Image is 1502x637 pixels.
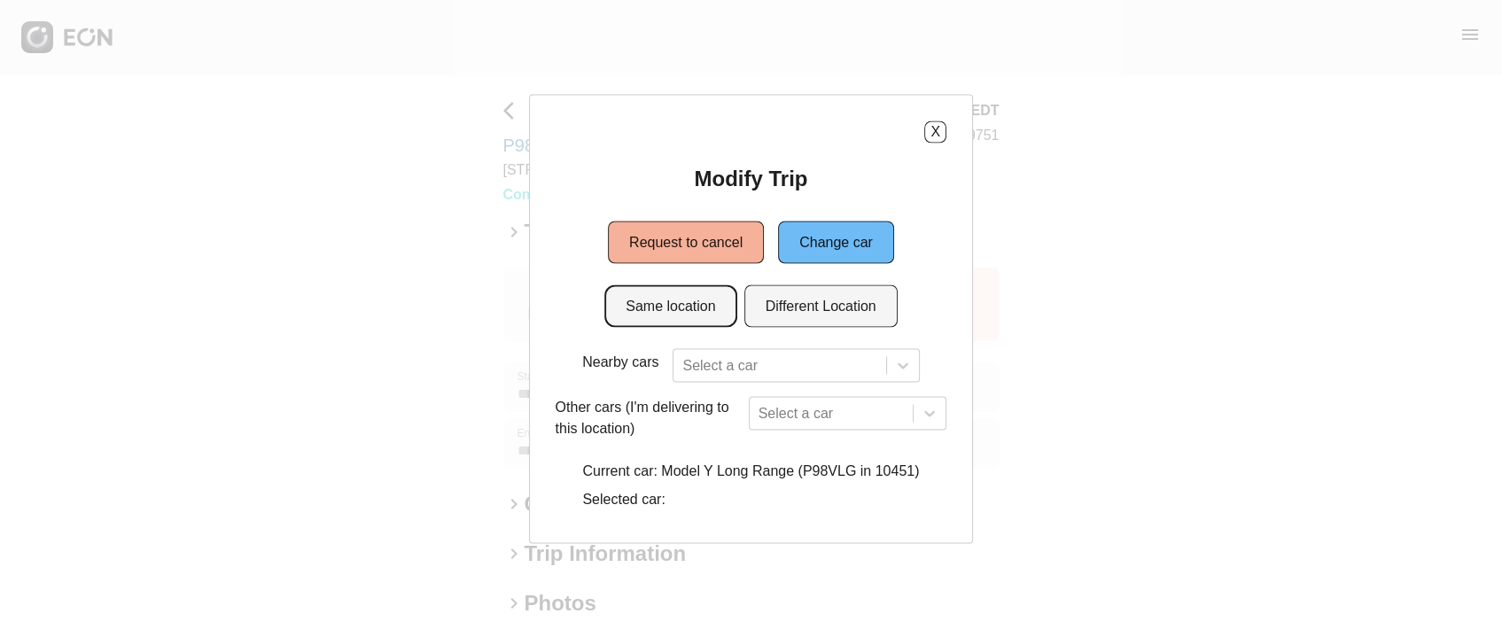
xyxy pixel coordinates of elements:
[694,164,807,192] h2: Modify Trip
[582,351,658,372] p: Nearby cars
[608,221,764,263] button: Request to cancel
[582,460,919,481] p: Current car: Model Y Long Range (P98VLG in 10451)
[778,221,894,263] button: Change car
[744,284,898,327] button: Different Location
[924,120,946,143] button: X
[582,488,919,509] p: Selected car:
[604,284,736,327] button: Same location
[556,396,742,439] p: Other cars (I'm delivering to this location)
